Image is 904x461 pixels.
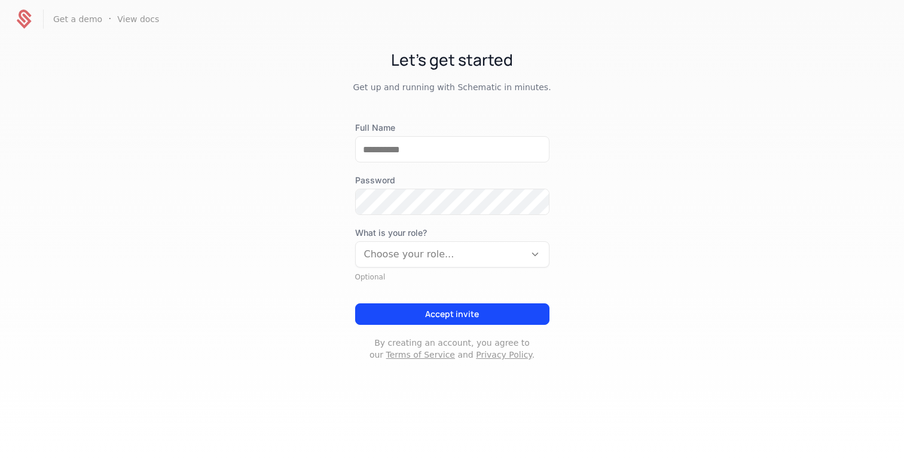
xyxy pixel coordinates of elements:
label: Full Name [355,122,549,134]
a: View docs [117,13,159,25]
div: Optional [355,272,549,282]
p: By creating an account, you agree to our and . [355,337,549,361]
span: · [108,12,111,26]
span: What is your role? [355,227,549,239]
label: Password [355,174,549,186]
a: Privacy Policy [476,350,532,359]
button: Accept invite [355,303,549,325]
a: Terms of Service [386,350,455,359]
a: Get a demo [53,13,102,25]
